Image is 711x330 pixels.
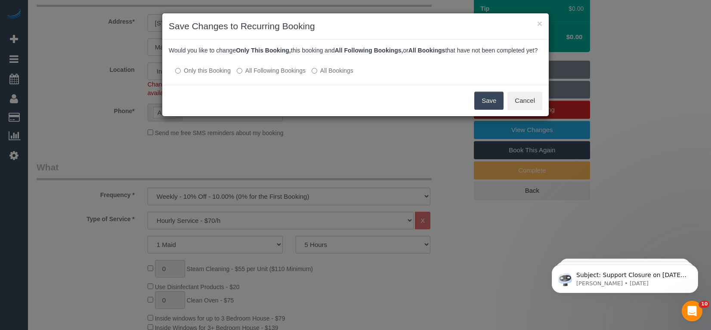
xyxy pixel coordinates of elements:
[175,68,181,74] input: Only this Booking
[537,19,542,28] button: ×
[169,20,542,33] h3: Save Changes to Recurring Booking
[312,68,317,74] input: All Bookings
[175,66,231,75] label: All other bookings in the series will remain the same.
[335,47,403,54] b: All Following Bookings,
[408,47,445,54] b: All Bookings
[312,66,353,75] label: All bookings that have not been completed yet will be changed.
[507,92,542,110] button: Cancel
[169,46,542,55] p: Would you like to change this booking and or that have not been completed yet?
[682,301,702,321] iframe: Intercom live chat
[237,66,306,75] label: This and all the bookings after it will be changed.
[699,301,709,308] span: 10
[539,247,711,307] iframe: Intercom notifications message
[236,47,291,54] b: Only This Booking,
[474,92,504,110] button: Save
[237,68,242,74] input: All Following Bookings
